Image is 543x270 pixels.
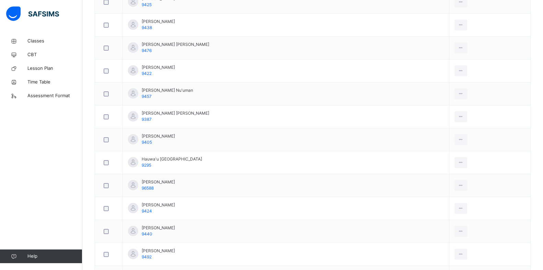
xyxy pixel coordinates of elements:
[142,225,175,231] span: [PERSON_NAME]
[142,208,152,214] span: 9424
[142,18,175,25] span: [PERSON_NAME]
[142,202,175,208] span: [PERSON_NAME]
[142,254,152,259] span: 9492
[142,25,152,30] span: 9438
[142,71,152,76] span: 9422
[27,51,82,58] span: CBT
[142,156,202,162] span: Hauwa'u [GEOGRAPHIC_DATA]
[142,140,152,145] span: 9405
[142,64,175,70] span: [PERSON_NAME]
[142,110,209,116] span: [PERSON_NAME] [PERSON_NAME]
[27,65,82,72] span: Lesson Plan
[142,231,152,236] span: 9440
[142,117,152,122] span: 9387
[142,87,193,93] span: [PERSON_NAME] Nu'uman
[142,2,152,7] span: 9425
[142,248,175,254] span: [PERSON_NAME]
[142,94,152,99] span: 9457
[27,38,82,44] span: Classes
[142,185,154,191] span: 96588
[27,253,82,260] span: Help
[6,7,59,21] img: safsims
[142,163,151,168] span: 9295
[27,92,82,99] span: Assessment Format
[142,179,175,185] span: [PERSON_NAME]
[27,79,82,86] span: Time Table
[142,41,209,48] span: [PERSON_NAME] [PERSON_NAME]
[142,48,152,53] span: 9476
[142,133,175,139] span: [PERSON_NAME]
